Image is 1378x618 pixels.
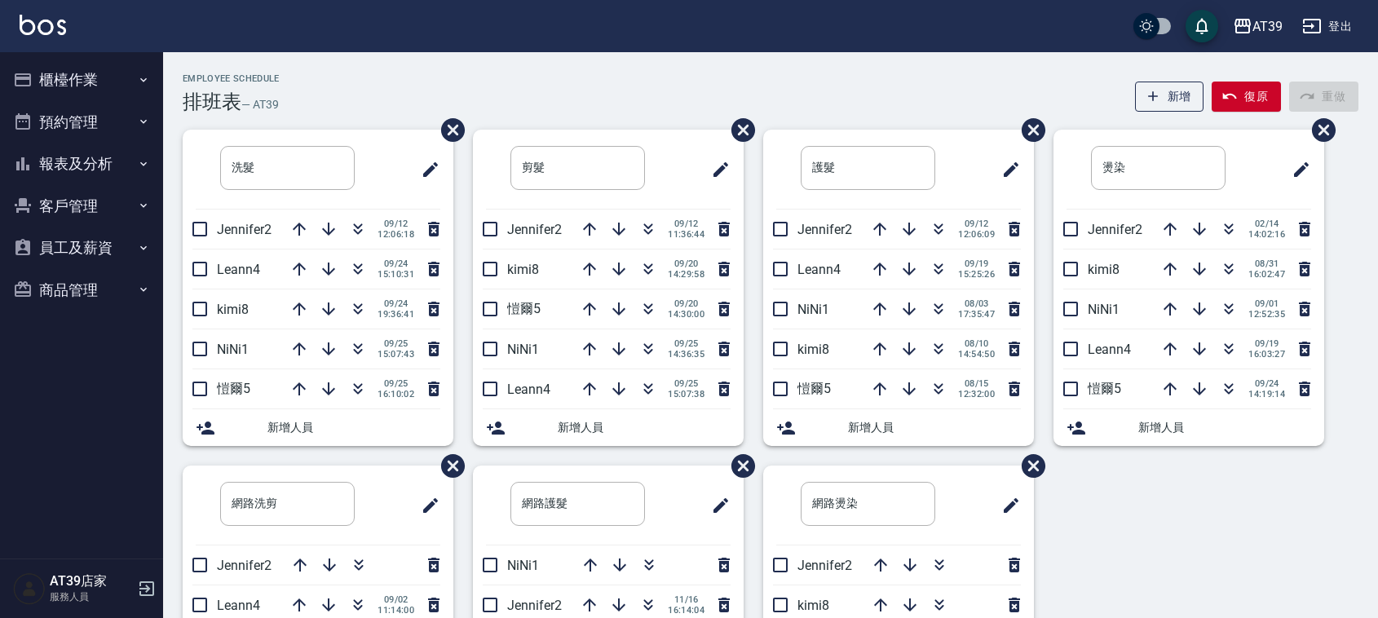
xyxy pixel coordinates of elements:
div: 新增人員 [763,409,1034,446]
button: 商品管理 [7,269,157,311]
span: NiNi1 [217,342,249,357]
span: 14:02:16 [1248,229,1285,240]
div: 新增人員 [473,409,744,446]
span: kimi8 [797,598,829,613]
span: Jennifer2 [797,558,852,573]
span: 14:19:14 [1248,389,1285,399]
span: 新增人員 [1138,419,1311,436]
span: 愷爾5 [797,381,831,396]
h6: — AT39 [241,96,279,113]
span: 15:10:31 [378,269,414,280]
span: 08/15 [958,378,995,389]
span: 17:35:47 [958,309,995,320]
span: 修改班表的標題 [1282,150,1311,189]
span: 刪除班表 [719,442,757,490]
span: 11:36:44 [668,229,704,240]
span: 16:03:27 [1248,349,1285,360]
input: 排版標題 [1091,146,1226,190]
button: 客戶管理 [7,185,157,227]
span: 09/20 [668,258,704,269]
span: NiNi1 [1088,302,1120,317]
span: 15:07:43 [378,349,414,360]
span: 14:54:50 [958,349,995,360]
span: 14:36:35 [668,349,704,360]
span: 09/20 [668,298,704,309]
span: 19:36:41 [378,309,414,320]
span: kimi8 [1088,262,1120,277]
span: Leann4 [507,382,550,397]
span: 09/25 [668,378,704,389]
button: 預約管理 [7,101,157,143]
span: 09/25 [378,338,414,349]
button: AT39 [1226,10,1289,43]
button: 報表及分析 [7,143,157,185]
span: Leann4 [1088,342,1131,357]
button: 櫃檯作業 [7,59,157,101]
h3: 排班表 [183,90,241,113]
span: 16:02:47 [1248,269,1285,280]
span: kimi8 [217,302,249,317]
span: 09/02 [378,594,414,605]
input: 排版標題 [510,146,645,190]
span: Jennifer2 [217,222,272,237]
span: 11/16 [668,594,704,605]
span: 修改班表的標題 [411,486,440,525]
span: 09/24 [378,298,414,309]
input: 排版標題 [220,146,355,190]
span: NiNi1 [507,342,539,357]
span: Leann4 [217,598,260,613]
span: 14:29:58 [668,269,704,280]
span: 12:06:09 [958,229,995,240]
span: 愷爾5 [217,381,250,396]
span: 愷爾5 [507,301,541,316]
button: 復原 [1212,82,1281,112]
button: 新增 [1135,82,1204,112]
span: 14:30:00 [668,309,704,320]
span: 09/12 [958,219,995,229]
span: 02/14 [1248,219,1285,229]
span: 11:14:00 [378,605,414,616]
div: AT39 [1252,16,1283,37]
span: 12:06:18 [378,229,414,240]
span: 08/10 [958,338,995,349]
span: 09/12 [378,219,414,229]
span: 15:07:38 [668,389,704,399]
span: 修改班表的標題 [992,150,1021,189]
span: 刪除班表 [719,106,757,154]
span: kimi8 [507,262,539,277]
span: 修改班表的標題 [411,150,440,189]
button: save [1186,10,1218,42]
span: NiNi1 [507,558,539,573]
span: Jennifer2 [217,558,272,573]
div: 新增人員 [183,409,453,446]
img: Person [13,572,46,605]
h2: Employee Schedule [183,73,280,84]
span: 12:32:00 [958,389,995,399]
span: 愷爾5 [1088,381,1121,396]
span: 修改班表的標題 [701,486,731,525]
span: 修改班表的標題 [701,150,731,189]
span: 修改班表的標題 [992,486,1021,525]
span: Leann4 [217,262,260,277]
span: Jennifer2 [507,222,562,237]
span: 09/25 [668,338,704,349]
span: 09/19 [1248,338,1285,349]
input: 排版標題 [220,482,355,526]
span: 刪除班表 [1009,442,1048,490]
span: 08/31 [1248,258,1285,269]
span: 新增人員 [267,419,440,436]
span: 新增人員 [848,419,1021,436]
span: 刪除班表 [1300,106,1338,154]
span: Jennifer2 [797,222,852,237]
p: 服務人員 [50,589,133,604]
span: Leann4 [797,262,841,277]
button: 員工及薪資 [7,227,157,269]
div: 新增人員 [1053,409,1324,446]
span: 09/12 [668,219,704,229]
span: 09/25 [378,378,414,389]
input: 排版標題 [510,482,645,526]
span: 16:10:02 [378,389,414,399]
span: 15:25:26 [958,269,995,280]
button: 登出 [1296,11,1358,42]
span: 09/01 [1248,298,1285,309]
